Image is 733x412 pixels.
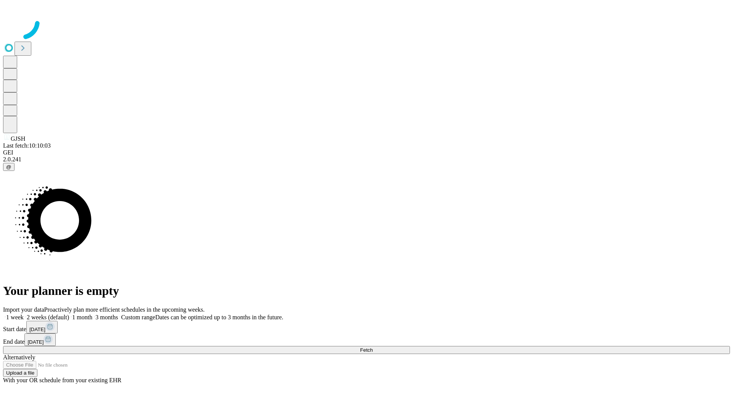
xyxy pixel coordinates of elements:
[27,314,69,320] span: 2 weeks (default)
[3,149,730,156] div: GEI
[121,314,155,320] span: Custom range
[3,284,730,298] h1: Your planner is empty
[29,327,45,332] span: [DATE]
[11,135,25,142] span: GJSH
[3,369,37,377] button: Upload a file
[3,333,730,346] div: End date
[3,163,15,171] button: @
[3,142,51,149] span: Last fetch: 10:10:03
[6,164,11,170] span: @
[26,321,58,333] button: [DATE]
[3,377,121,383] span: With your OR schedule from your existing EHR
[72,314,92,320] span: 1 month
[360,347,373,353] span: Fetch
[3,156,730,163] div: 2.0.241
[27,339,44,345] span: [DATE]
[3,354,35,360] span: Alternatively
[155,314,283,320] span: Dates can be optimized up to 3 months in the future.
[24,333,56,346] button: [DATE]
[3,306,44,313] span: Import your data
[3,321,730,333] div: Start date
[44,306,205,313] span: Proactively plan more efficient schedules in the upcoming weeks.
[95,314,118,320] span: 3 months
[3,346,730,354] button: Fetch
[6,314,24,320] span: 1 week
